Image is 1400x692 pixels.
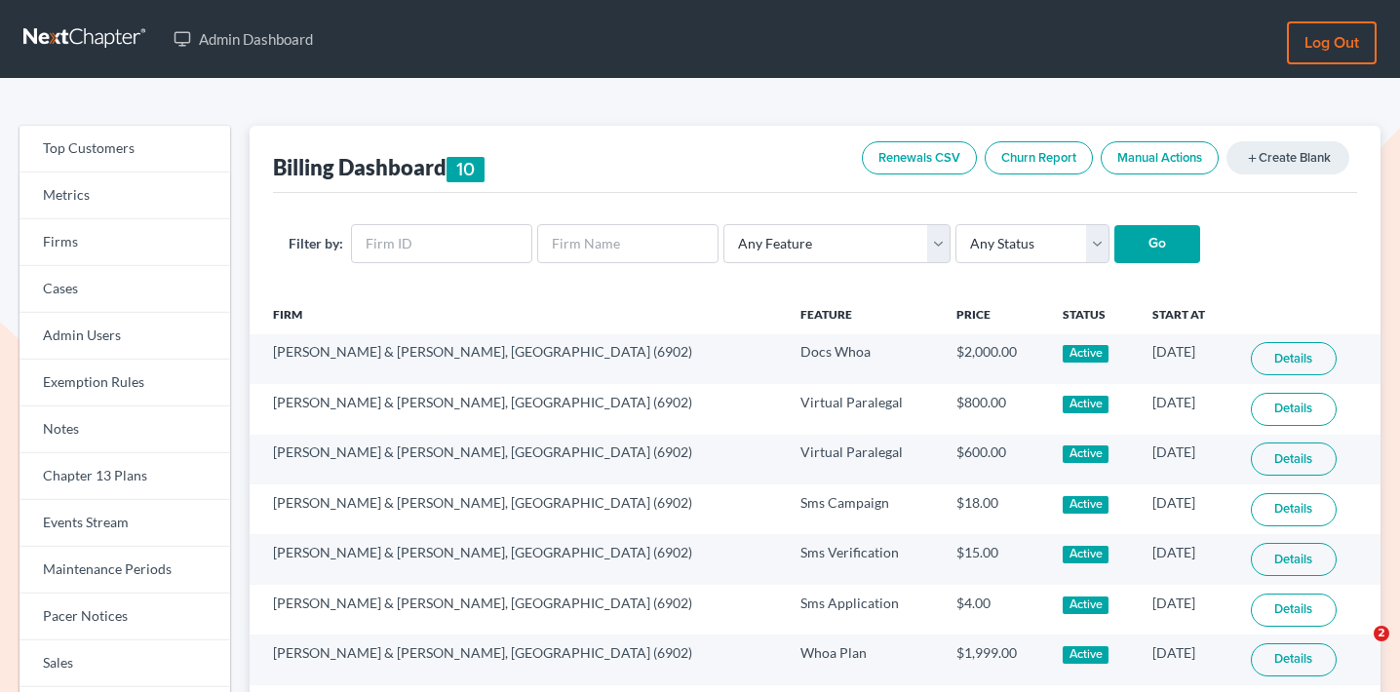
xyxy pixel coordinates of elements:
[1063,496,1108,514] div: Active
[785,334,941,384] td: Docs Whoa
[1063,445,1108,463] div: Active
[785,435,941,484] td: Virtual Paralegal
[1137,634,1234,684] td: [DATE]
[1251,493,1337,526] a: Details
[1063,546,1108,563] div: Active
[1251,342,1337,375] a: Details
[1251,442,1337,476] a: Details
[785,534,941,584] td: Sms Verification
[1063,596,1108,614] div: Active
[1101,141,1219,174] a: Manual Actions
[250,334,785,384] td: [PERSON_NAME] & [PERSON_NAME], [GEOGRAPHIC_DATA] (6902)
[785,295,941,334] th: Feature
[19,173,230,219] a: Metrics
[19,640,230,687] a: Sales
[289,233,343,253] label: Filter by:
[447,157,485,182] div: 10
[941,384,1048,434] td: $800.00
[19,266,230,313] a: Cases
[785,384,941,434] td: Virtual Paralegal
[1246,152,1259,165] i: add
[351,224,532,263] input: Firm ID
[1251,643,1337,676] a: Details
[1047,295,1137,334] th: Status
[941,634,1048,684] td: $1,999.00
[250,435,785,484] td: [PERSON_NAME] & [PERSON_NAME], [GEOGRAPHIC_DATA] (6902)
[19,406,230,453] a: Notes
[1287,21,1377,64] a: Log out
[985,141,1093,174] a: Churn Report
[19,313,230,360] a: Admin Users
[537,224,719,263] input: Firm Name
[941,295,1048,334] th: Price
[1114,225,1200,264] input: Go
[785,634,941,684] td: Whoa Plan
[1063,396,1108,413] div: Active
[250,384,785,434] td: [PERSON_NAME] & [PERSON_NAME], [GEOGRAPHIC_DATA] (6902)
[19,500,230,547] a: Events Stream
[941,484,1048,534] td: $18.00
[1374,626,1389,641] span: 2
[1137,334,1234,384] td: [DATE]
[19,547,230,594] a: Maintenance Periods
[1063,345,1108,363] div: Active
[250,484,785,534] td: [PERSON_NAME] & [PERSON_NAME], [GEOGRAPHIC_DATA] (6902)
[941,534,1048,584] td: $15.00
[19,453,230,500] a: Chapter 13 Plans
[1137,585,1234,634] td: [DATE]
[19,594,230,640] a: Pacer Notices
[941,585,1048,634] td: $4.00
[1251,393,1337,426] a: Details
[250,295,785,334] th: Firm
[1251,594,1337,627] a: Details
[1137,435,1234,484] td: [DATE]
[250,585,785,634] td: [PERSON_NAME] & [PERSON_NAME], [GEOGRAPHIC_DATA] (6902)
[1334,626,1381,673] iframe: Intercom live chat
[862,141,977,174] a: Renewals CSV
[19,360,230,406] a: Exemption Rules
[273,153,485,182] div: Billing Dashboard
[19,219,230,266] a: Firms
[164,21,323,57] a: Admin Dashboard
[1226,141,1349,174] a: addCreate Blank
[785,585,941,634] td: Sms Application
[1251,543,1337,576] a: Details
[1063,646,1108,664] div: Active
[1137,534,1234,584] td: [DATE]
[1137,384,1234,434] td: [DATE]
[941,334,1048,384] td: $2,000.00
[19,126,230,173] a: Top Customers
[1137,484,1234,534] td: [DATE]
[1137,295,1234,334] th: Start At
[941,435,1048,484] td: $600.00
[250,634,785,684] td: [PERSON_NAME] & [PERSON_NAME], [GEOGRAPHIC_DATA] (6902)
[250,534,785,584] td: [PERSON_NAME] & [PERSON_NAME], [GEOGRAPHIC_DATA] (6902)
[785,484,941,534] td: Sms Campaign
